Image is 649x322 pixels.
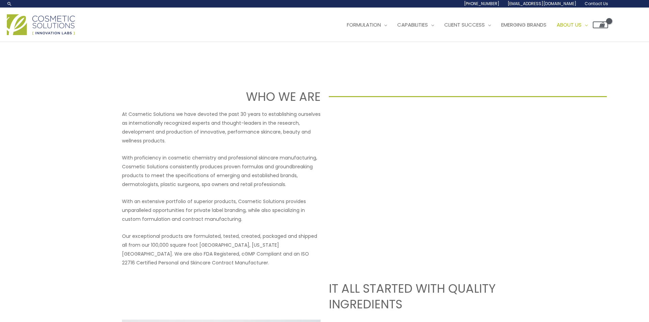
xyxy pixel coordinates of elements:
[496,15,552,35] a: Emerging Brands
[593,21,608,28] a: View Shopping Cart, empty
[7,1,12,6] a: Search icon link
[347,21,381,28] span: Formulation
[7,14,75,35] img: Cosmetic Solutions Logo
[444,21,485,28] span: Client Success
[392,15,439,35] a: Capabilities
[557,21,582,28] span: About Us
[122,153,321,189] p: With proficiency in cosmetic chemistry and professional skincare manufacturing, Cosmetic Solution...
[508,1,576,6] span: [EMAIL_ADDRESS][DOMAIN_NAME]
[439,15,496,35] a: Client Success
[42,88,321,105] h1: WHO WE ARE
[585,1,608,6] span: Contact Us
[122,232,321,267] p: Our exceptional products are formulated, tested, created, packaged and shipped all from our 100,0...
[337,15,608,35] nav: Site Navigation
[397,21,428,28] span: Capabilities
[329,110,527,221] iframe: Get to know Cosmetic Solutions Private Label Skin Care
[501,21,546,28] span: Emerging Brands
[464,1,499,6] span: [PHONE_NUMBER]
[122,110,321,145] p: At Cosmetic Solutions we have devoted the past 30 years to establishing ourselves as internationa...
[122,197,321,224] p: With an extensive portfolio of superior products, Cosmetic Solutions provides unparalleled opport...
[342,15,392,35] a: Formulation
[329,281,527,312] h2: IT ALL STARTED WITH QUALITY INGREDIENTS
[552,15,593,35] a: About Us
